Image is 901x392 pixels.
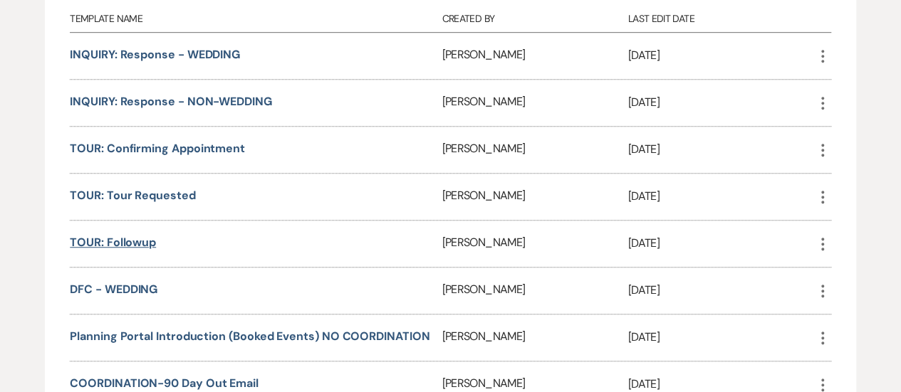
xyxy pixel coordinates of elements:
a: Planning Portal Introduction (Booked Events) NO COORDINATION [70,329,429,344]
a: TOUR: Confirming Appointment [70,141,245,156]
a: INQUIRY: Response - WEDDING [70,47,240,62]
div: [PERSON_NAME] [442,314,628,361]
a: TOUR: Tour Requested [70,188,195,203]
div: [PERSON_NAME] [442,267,628,314]
div: [PERSON_NAME] [442,127,628,173]
a: DFC - WEDDING [70,282,157,297]
a: COORDINATION-90 Day Out Email [70,376,259,391]
p: [DATE] [628,140,814,159]
div: [PERSON_NAME] [442,174,628,220]
p: [DATE] [628,46,814,65]
a: TOUR: Followup [70,235,156,250]
a: INQUIRY: Response - NON-WEDDING [70,94,272,109]
p: [DATE] [628,93,814,112]
p: [DATE] [628,281,814,300]
div: [PERSON_NAME] [442,221,628,267]
div: [PERSON_NAME] [442,33,628,79]
p: [DATE] [628,187,814,206]
div: [PERSON_NAME] [442,80,628,126]
p: [DATE] [628,234,814,253]
p: [DATE] [628,328,814,346]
